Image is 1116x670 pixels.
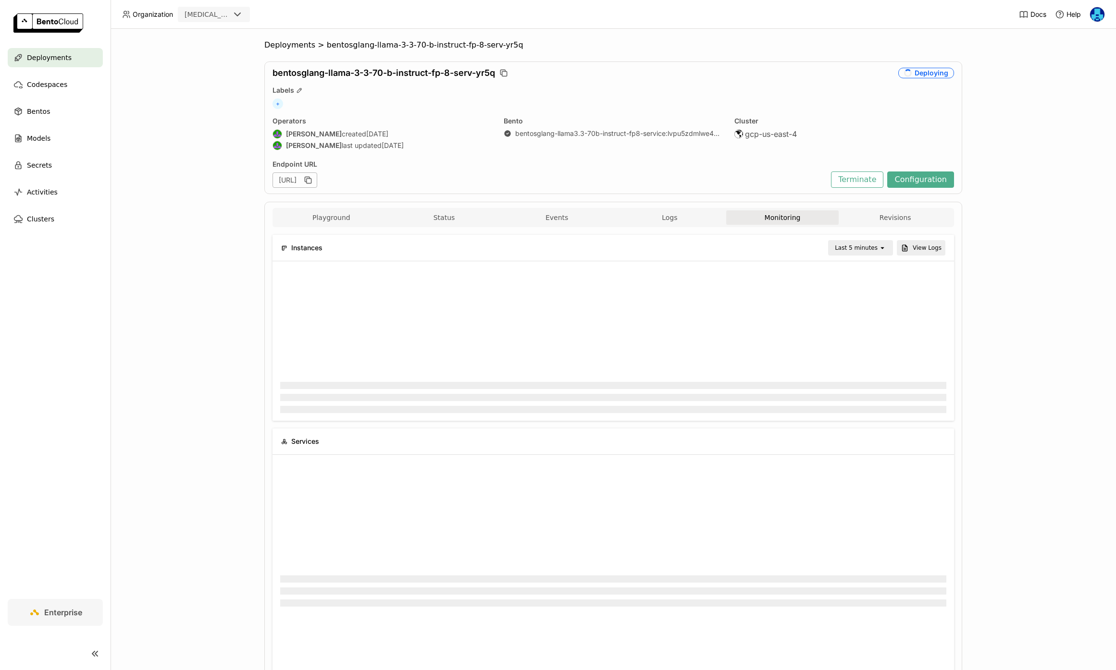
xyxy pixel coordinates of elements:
[1066,10,1081,19] span: Help
[613,210,726,225] button: Logs
[13,13,83,33] img: logo
[264,40,315,50] span: Deployments
[27,52,72,63] span: Deployments
[8,102,103,121] a: Bentos
[275,210,388,225] button: Playground
[273,86,954,95] div: Labels
[185,10,230,19] div: [MEDICAL_DATA]
[8,75,103,94] a: Codespaces
[27,106,50,117] span: Bentos
[904,69,913,78] i: loading
[27,213,54,225] span: Clusters
[291,243,322,253] span: Instances
[8,129,103,148] a: Models
[1055,10,1081,19] div: Help
[273,130,282,138] img: Shenyang Zhao
[291,436,319,447] span: Services
[273,160,826,169] div: Endpoint URL
[273,98,283,109] span: +
[8,209,103,229] a: Clusters
[273,117,492,125] div: Operators
[273,129,492,139] div: created
[887,171,954,188] button: Configuration
[315,40,327,50] span: >
[1030,10,1046,19] span: Docs
[504,117,723,125] div: Bento
[273,68,495,78] span: bentosglang-llama-3-3-70-b-instruct-fp-8-serv-yr5q
[231,10,232,20] input: Selected revia.
[839,210,952,225] button: Revisions
[27,159,52,171] span: Secrets
[734,117,954,125] div: Cluster
[8,156,103,175] a: Secrets
[44,608,82,617] span: Enterprise
[388,210,501,225] button: Status
[27,186,58,198] span: Activities
[133,10,173,19] span: Organization
[8,183,103,202] a: Activities
[273,141,492,150] div: last updated
[8,48,103,67] a: Deployments
[286,141,342,150] strong: [PERSON_NAME]
[366,130,388,138] span: [DATE]
[835,243,878,253] div: Last 5 minutes
[27,79,67,90] span: Codespaces
[286,130,342,138] strong: [PERSON_NAME]
[897,240,945,256] button: View Logs
[515,129,723,138] a: bentosglang-llama3.3-70b-instruct-fp8-service:lvpu5zdmlwe4zcnc
[1090,7,1104,22] img: Yi Guo
[27,133,50,144] span: Models
[273,172,317,188] div: [URL]
[726,210,839,225] button: Monitoring
[264,40,962,50] nav: Breadcrumbs navigation
[879,244,886,252] svg: open
[898,68,954,78] div: Deploying
[1019,10,1046,19] a: Docs
[8,599,103,626] a: Enterprise
[382,141,404,150] span: [DATE]
[745,129,797,139] span: gcp-us-east-4
[273,141,282,150] img: Shenyang Zhao
[500,210,613,225] button: Events
[327,40,523,50] span: bentosglang-llama-3-3-70-b-instruct-fp-8-serv-yr5q
[831,171,883,188] button: Terminate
